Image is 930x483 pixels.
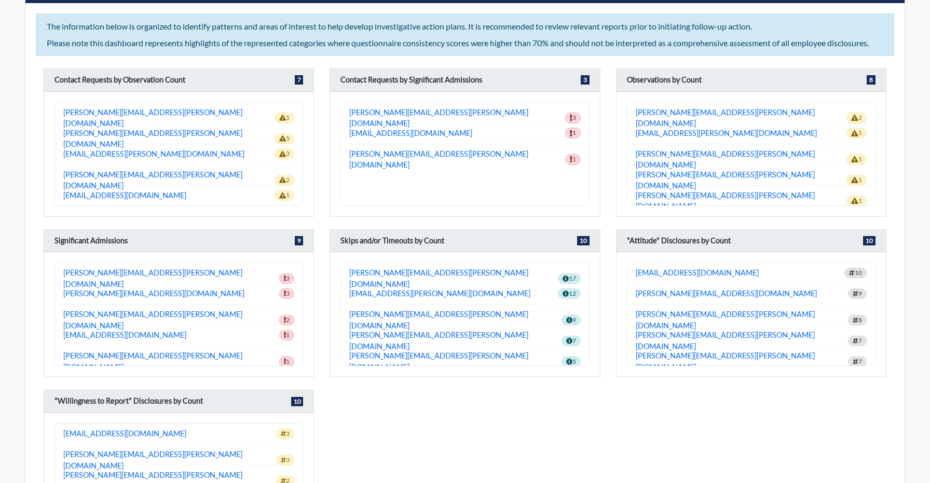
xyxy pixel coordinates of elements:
[558,288,581,299] span: 12 skips/timeouts
[275,113,295,123] span: 5 observations
[295,75,304,85] span: 7
[349,128,472,139] a: [EMAIL_ADDRESS][DOMAIN_NAME]
[63,309,279,331] a: [PERSON_NAME][EMAIL_ADDRESS][PERSON_NAME][DOMAIN_NAME]
[330,230,599,253] div: Employees displayed in this category intentionally Skipped questions or allowed questions to Time...
[846,175,867,185] span: 1 observations
[636,309,849,331] a: [PERSON_NAME][EMAIL_ADDRESS][PERSON_NAME][DOMAIN_NAME]
[577,236,590,245] span: 10
[279,315,295,325] span: 2 admissions
[340,75,482,85] h6: Contact Requests by Significant Admissions
[636,148,847,171] a: [PERSON_NAME][EMAIL_ADDRESS][PERSON_NAME][DOMAIN_NAME]
[275,148,295,159] span: 3 observations
[846,128,867,138] span: 1 observations
[349,288,530,299] a: [EMAIL_ADDRESS][PERSON_NAME][DOMAIN_NAME]
[63,148,244,160] a: [EMAIL_ADDRESS][PERSON_NAME][DOMAIN_NAME]
[565,128,581,138] span: 1 admissions
[565,113,581,123] span: 3 admissions
[617,69,886,92] div: Employees displayed in this category reported Observations, achieved consistency scores over 70%,...
[63,329,186,341] a: [EMAIL_ADDRESS][DOMAIN_NAME]
[275,190,295,200] span: 1 observations
[581,75,590,85] span: 3
[863,236,876,245] span: 10
[627,236,731,246] h6: "Attitude" Disclosures by Count
[636,350,849,372] a: [PERSON_NAME][EMAIL_ADDRESS][PERSON_NAME][DOMAIN_NAME]
[562,315,581,325] span: 9 skips/timeouts
[846,196,867,206] span: 1 observations
[47,20,883,33] div: The information below is organized to identify patterns and areas of interest to help develop inv...
[279,273,295,284] span: 3 admissions
[340,236,444,246] h6: Skips and/or Timeouts by Count
[63,350,279,372] a: [PERSON_NAME][EMAIL_ADDRESS][PERSON_NAME][DOMAIN_NAME]
[54,236,128,246] h6: Significant Admissions
[562,356,581,367] span: 5 skips/timeouts
[848,336,867,346] span: Total count: 7
[565,154,581,164] span: 1 admissions
[636,128,817,139] a: [EMAIL_ADDRESS][PERSON_NAME][DOMAIN_NAME]
[295,236,304,245] span: 9
[846,113,867,123] span: 2 observations
[275,133,295,144] span: 5 observations
[279,356,295,367] span: 1 admissions
[63,428,186,439] a: [EMAIL_ADDRESS][DOMAIN_NAME]
[44,390,313,413] div: Employees displayed in this category reported Unwillingness to Report colleagues/coworkers involv...
[330,69,599,92] div: Employees displayed in this category requested to be contacted, achieved consistency scores over ...
[349,267,557,289] a: [PERSON_NAME][EMAIL_ADDRESS][PERSON_NAME][DOMAIN_NAME]
[63,267,279,289] a: [PERSON_NAME][EMAIL_ADDRESS][PERSON_NAME][DOMAIN_NAME]
[349,350,561,372] a: [PERSON_NAME][EMAIL_ADDRESS][PERSON_NAME][DOMAIN_NAME]
[63,449,276,471] a: [PERSON_NAME][EMAIL_ADDRESS][PERSON_NAME][DOMAIN_NAME]
[636,329,849,352] a: [PERSON_NAME][EMAIL_ADDRESS][PERSON_NAME][DOMAIN_NAME]
[63,169,275,191] a: [PERSON_NAME][EMAIL_ADDRESS][PERSON_NAME][DOMAIN_NAME]
[349,148,565,171] a: [PERSON_NAME][EMAIL_ADDRESS][PERSON_NAME][DOMAIN_NAME]
[276,429,295,439] span: Total count: 3
[54,396,203,406] h6: "Willingness to Report" Disclosures by Count
[636,190,847,212] a: [PERSON_NAME][EMAIL_ADDRESS][PERSON_NAME][DOMAIN_NAME]
[63,128,275,150] a: [PERSON_NAME][EMAIL_ADDRESS][PERSON_NAME][DOMAIN_NAME]
[63,107,275,129] a: [PERSON_NAME][EMAIL_ADDRESS][PERSON_NAME][DOMAIN_NAME]
[617,230,886,253] div: Employees displayed in this category reported Forgiving Attitudes towards counterproductive/crimi...
[867,75,876,85] span: 8
[349,107,565,129] a: [PERSON_NAME][EMAIL_ADDRESS][PERSON_NAME][DOMAIN_NAME]
[63,288,244,299] a: [PERSON_NAME][EMAIL_ADDRESS][DOMAIN_NAME]
[636,267,759,279] a: [EMAIL_ADDRESS][DOMAIN_NAME]
[44,69,313,92] div: Employees displayed in this category requested to be contacted, achieved consistency scores over ...
[627,75,702,85] h6: Observations by Count
[636,169,847,191] a: [PERSON_NAME][EMAIL_ADDRESS][PERSON_NAME][DOMAIN_NAME]
[275,175,295,185] span: 2 observations
[636,288,817,299] a: [PERSON_NAME][EMAIL_ADDRESS][DOMAIN_NAME]
[636,107,847,129] a: [PERSON_NAME][EMAIL_ADDRESS][PERSON_NAME][DOMAIN_NAME]
[291,397,304,406] span: 10
[44,230,313,253] div: Employees displayed in this category reported Significant Admissions, achieved consistency scores...
[349,309,561,331] a: [PERSON_NAME][EMAIL_ADDRESS][PERSON_NAME][DOMAIN_NAME]
[848,315,867,325] span: Total count: 8
[562,336,581,346] span: 7 skips/timeouts
[558,273,581,284] span: 17 skips/timeouts
[47,37,883,49] div: Please note this dashboard represents highlights of the represented categories where questionnair...
[848,356,867,367] span: Total count: 7
[279,288,295,299] span: 3 admissions
[846,154,867,164] span: 1 observations
[54,75,185,85] h6: Contact Requests by Observation Count
[276,455,295,465] span: Total count: 3
[844,268,867,278] span: Total count: 10
[848,288,867,299] span: Total count: 9
[349,329,561,352] a: [PERSON_NAME][EMAIL_ADDRESS][PERSON_NAME][DOMAIN_NAME]
[279,330,295,340] span: 1 admissions
[63,190,186,201] a: [EMAIL_ADDRESS][DOMAIN_NAME]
